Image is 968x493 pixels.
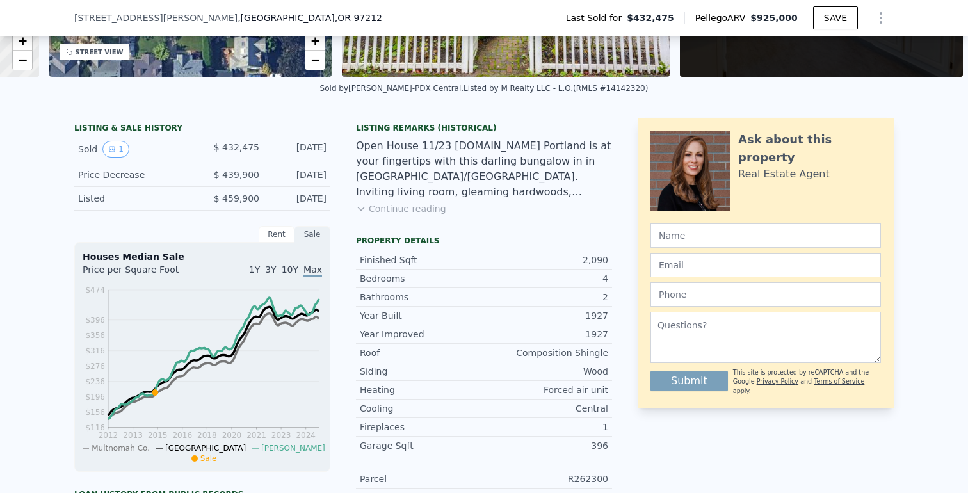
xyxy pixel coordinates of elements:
span: 3Y [265,264,276,275]
a: Zoom in [13,31,32,51]
span: − [18,52,26,68]
div: Finished Sqft [360,254,484,266]
div: Houses Median Sale [83,250,322,263]
tspan: $396 [85,316,105,325]
a: Zoom in [305,31,325,51]
div: Siding [360,365,484,378]
div: Forced air unit [484,384,608,396]
div: Year Built [360,309,484,322]
div: Heating [360,384,484,396]
div: Listed [78,192,192,205]
div: Garage Sqft [360,439,484,452]
tspan: $156 [85,408,105,417]
a: Terms of Service [814,378,864,385]
div: Fireplaces [360,421,484,433]
span: 1Y [249,264,260,275]
a: Privacy Policy [757,378,798,385]
span: $925,000 [750,13,798,23]
div: LISTING & SALE HISTORY [74,123,330,136]
div: Composition Shingle [484,346,608,359]
div: This site is protected by reCAPTCHA and the Google and apply. [733,368,881,396]
span: [PERSON_NAME] [261,444,325,453]
button: View historical data [102,141,129,158]
a: Zoom out [13,51,32,70]
span: Last Sold for [566,12,627,24]
div: 4 [484,272,608,285]
div: Rent [259,226,294,243]
div: Sale [294,226,330,243]
tspan: 2018 [197,431,217,440]
div: Real Estate Agent [738,166,830,182]
button: Submit [650,371,728,391]
tspan: $474 [85,286,105,295]
tspan: $196 [85,392,105,401]
span: 10Y [282,264,298,275]
span: [STREET_ADDRESS][PERSON_NAME] [74,12,238,24]
span: Max [303,264,322,277]
a: Zoom out [305,51,325,70]
tspan: 2024 [296,431,316,440]
div: 1 [484,421,608,433]
tspan: 2020 [222,431,242,440]
tspan: $276 [85,362,105,371]
button: Continue reading [356,202,446,215]
span: , OR 97212 [335,13,382,23]
span: [GEOGRAPHIC_DATA] [165,444,246,453]
span: Pellego ARV [695,12,751,24]
span: + [18,33,26,49]
tspan: 2013 [123,431,143,440]
div: Parcel [360,473,484,485]
div: Year Improved [360,328,484,341]
div: [DATE] [270,168,327,181]
span: $ 459,900 [214,193,259,204]
span: $432,475 [627,12,674,24]
input: Phone [650,282,881,307]
div: Cooling [360,402,484,415]
tspan: $236 [85,377,105,386]
div: Listed by M Realty LLC - L.O. (RMLS #14142320) [464,84,648,93]
div: 2 [484,291,608,303]
div: [DATE] [270,141,327,158]
div: R262300 [484,473,608,485]
span: $ 432,475 [214,142,259,152]
tspan: 2015 [148,431,168,440]
div: 396 [484,439,608,452]
div: Listing Remarks (Historical) [356,123,612,133]
span: Sale [200,454,217,463]
tspan: $356 [85,331,105,340]
input: Email [650,253,881,277]
tspan: 2023 [271,431,291,440]
div: Price Decrease [78,168,192,181]
span: − [311,52,319,68]
div: Open House 11/23 [DOMAIN_NAME] Portland is at your fingertips with this darling bungalow in in [G... [356,138,612,200]
div: Central [484,402,608,415]
div: Sold by [PERSON_NAME]-PDX Central . [320,84,464,93]
span: Multnomah Co. [92,444,150,453]
span: + [311,33,319,49]
div: [DATE] [270,192,327,205]
button: Show Options [868,5,894,31]
div: Ask about this property [738,131,881,166]
div: Property details [356,236,612,246]
div: Sold [78,141,192,158]
div: Bedrooms [360,272,484,285]
div: Roof [360,346,484,359]
div: Bathrooms [360,291,484,303]
div: Wood [484,365,608,378]
tspan: $316 [85,346,105,355]
input: Name [650,223,881,248]
tspan: 2012 [99,431,118,440]
div: 1927 [484,309,608,322]
button: SAVE [813,6,858,29]
tspan: 2021 [246,431,266,440]
tspan: 2016 [172,431,192,440]
tspan: $116 [85,423,105,432]
span: , [GEOGRAPHIC_DATA] [238,12,382,24]
div: 2,090 [484,254,608,266]
div: 1927 [484,328,608,341]
div: STREET VIEW [76,47,124,57]
span: $ 439,900 [214,170,259,180]
div: Price per Square Foot [83,263,202,284]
